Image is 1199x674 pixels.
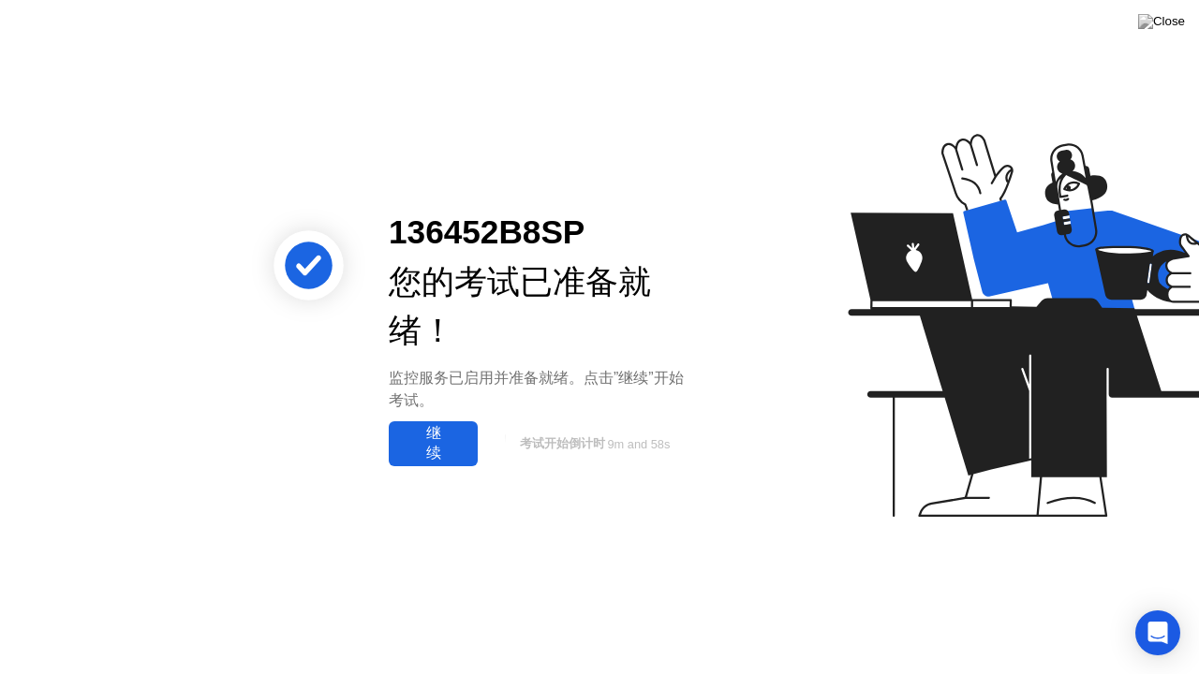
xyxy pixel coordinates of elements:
button: 继续 [389,421,478,466]
button: 考试开始倒计时9m and 58s [487,426,697,462]
img: Close [1138,14,1185,29]
div: 继续 [394,424,472,463]
div: 监控服务已启用并准备就绪。点击”继续”开始考试。 [389,367,697,412]
div: Open Intercom Messenger [1135,610,1180,655]
div: 您的考试已准备就绪！ [389,257,697,357]
div: 136452B8SP [389,208,697,257]
span: 9m and 58s [607,437,670,451]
